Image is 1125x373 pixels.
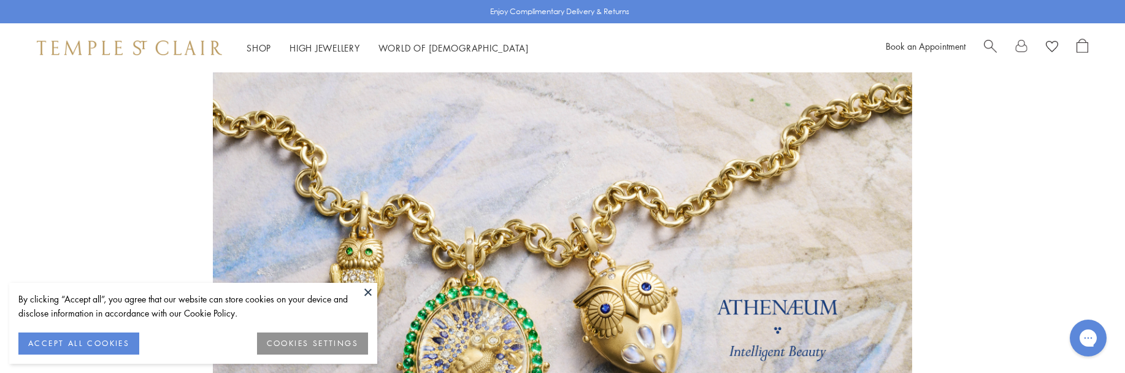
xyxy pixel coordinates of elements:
[984,39,997,57] a: Search
[1046,39,1058,57] a: View Wishlist
[490,6,629,18] p: Enjoy Complimentary Delivery & Returns
[37,40,222,55] img: Temple St. Clair
[18,333,139,355] button: ACCEPT ALL COOKIES
[18,292,368,320] div: By clicking “Accept all”, you agree that our website can store cookies on your device and disclos...
[290,42,360,54] a: High JewelleryHigh Jewellery
[247,40,529,56] nav: Main navigation
[257,333,368,355] button: COOKIES SETTINGS
[1077,39,1088,57] a: Open Shopping Bag
[247,42,271,54] a: ShopShop
[1064,315,1113,361] iframe: Gorgias live chat messenger
[886,40,966,52] a: Book an Appointment
[378,42,529,54] a: World of [DEMOGRAPHIC_DATA]World of [DEMOGRAPHIC_DATA]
